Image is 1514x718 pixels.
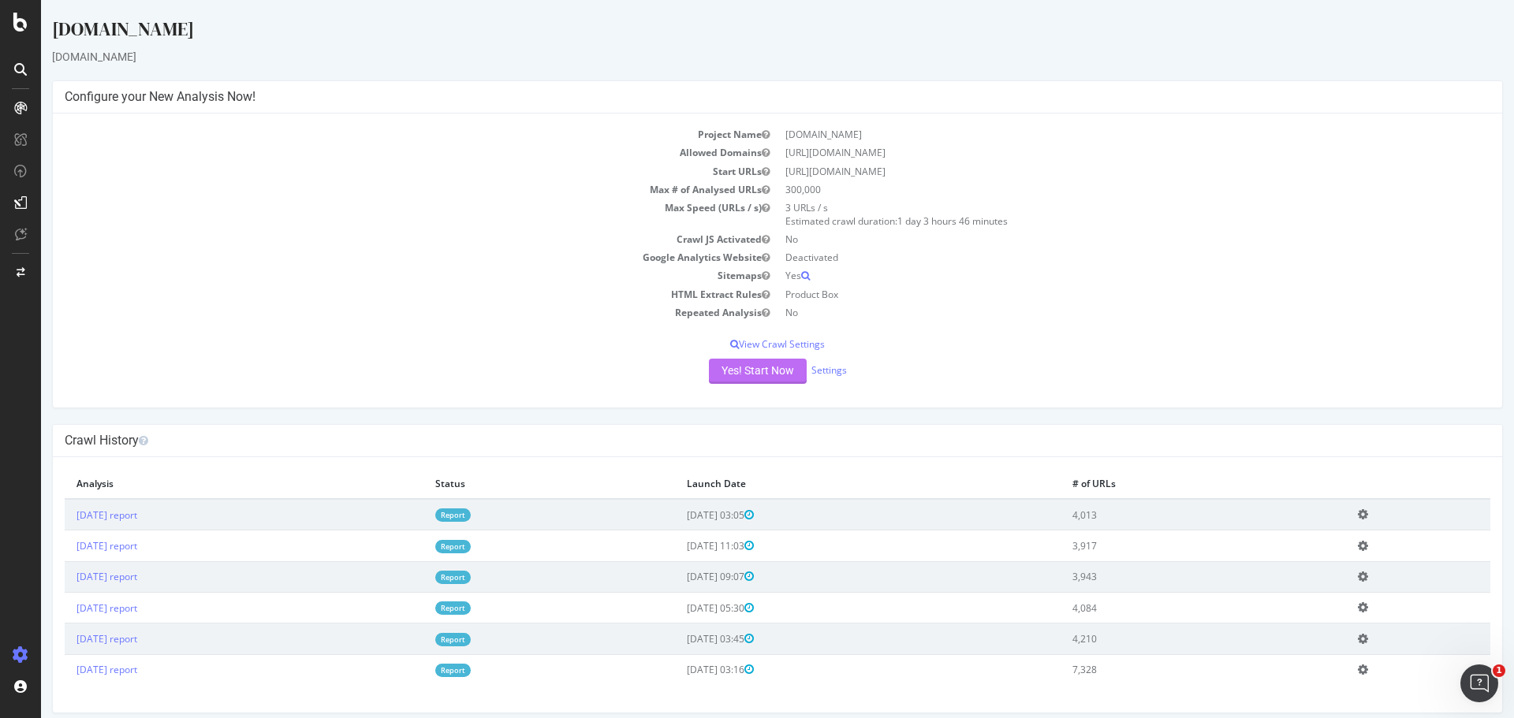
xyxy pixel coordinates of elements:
[24,248,736,266] td: Google Analytics Website
[394,633,430,646] a: Report
[382,469,634,499] th: Status
[736,180,1449,199] td: 300,000
[24,143,736,162] td: Allowed Domains
[24,125,736,143] td: Project Name
[1020,561,1305,592] td: 3,943
[634,469,1020,499] th: Launch Date
[646,632,713,645] span: [DATE] 03:45
[35,570,96,583] a: [DATE] report
[35,663,96,676] a: [DATE] report
[646,539,713,552] span: [DATE] 11:03
[736,303,1449,322] td: No
[770,363,806,377] a: Settings
[24,162,736,180] td: Start URLs
[736,125,1449,143] td: [DOMAIN_NAME]
[1020,654,1305,685] td: 7,328
[35,632,96,645] a: [DATE] report
[856,214,967,228] span: 1 day 3 hours 46 minutes
[394,508,430,522] a: Report
[736,230,1449,248] td: No
[24,230,736,248] td: Crawl JS Activated
[35,539,96,552] a: [DATE] report
[24,303,736,322] td: Repeated Analysis
[646,663,713,676] span: [DATE] 03:16
[24,469,382,499] th: Analysis
[1020,469,1305,499] th: # of URLs
[736,285,1449,303] td: Product Box
[646,601,713,615] span: [DATE] 05:30
[24,433,1449,448] h4: Crawl History
[24,180,736,199] td: Max # of Analysed URLs
[394,601,430,615] a: Report
[1020,499,1305,530] td: 4,013
[35,508,96,522] a: [DATE] report
[24,337,1449,351] p: View Crawl Settings
[736,248,1449,266] td: Deactivated
[394,664,430,677] a: Report
[736,266,1449,285] td: Yes
[35,601,96,615] a: [DATE] report
[394,540,430,553] a: Report
[1020,623,1305,654] td: 4,210
[736,199,1449,230] td: 3 URLs / s Estimated crawl duration:
[736,162,1449,180] td: [URL][DOMAIN_NAME]
[646,570,713,583] span: [DATE] 09:07
[1020,593,1305,623] td: 4,084
[24,89,1449,105] h4: Configure your New Analysis Now!
[1493,664,1505,677] span: 1
[668,359,766,384] button: Yes! Start Now
[24,266,736,285] td: Sitemaps
[646,508,713,522] span: [DATE] 03:05
[11,16,1462,49] div: [DOMAIN_NAME]
[11,49,1462,65] div: [DOMAIN_NAME]
[394,571,430,584] a: Report
[24,199,736,230] td: Max Speed (URLs / s)
[1460,664,1498,702] iframe: Intercom live chat
[736,143,1449,162] td: [URL][DOMAIN_NAME]
[1020,530,1305,561] td: 3,917
[24,285,736,303] td: HTML Extract Rules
